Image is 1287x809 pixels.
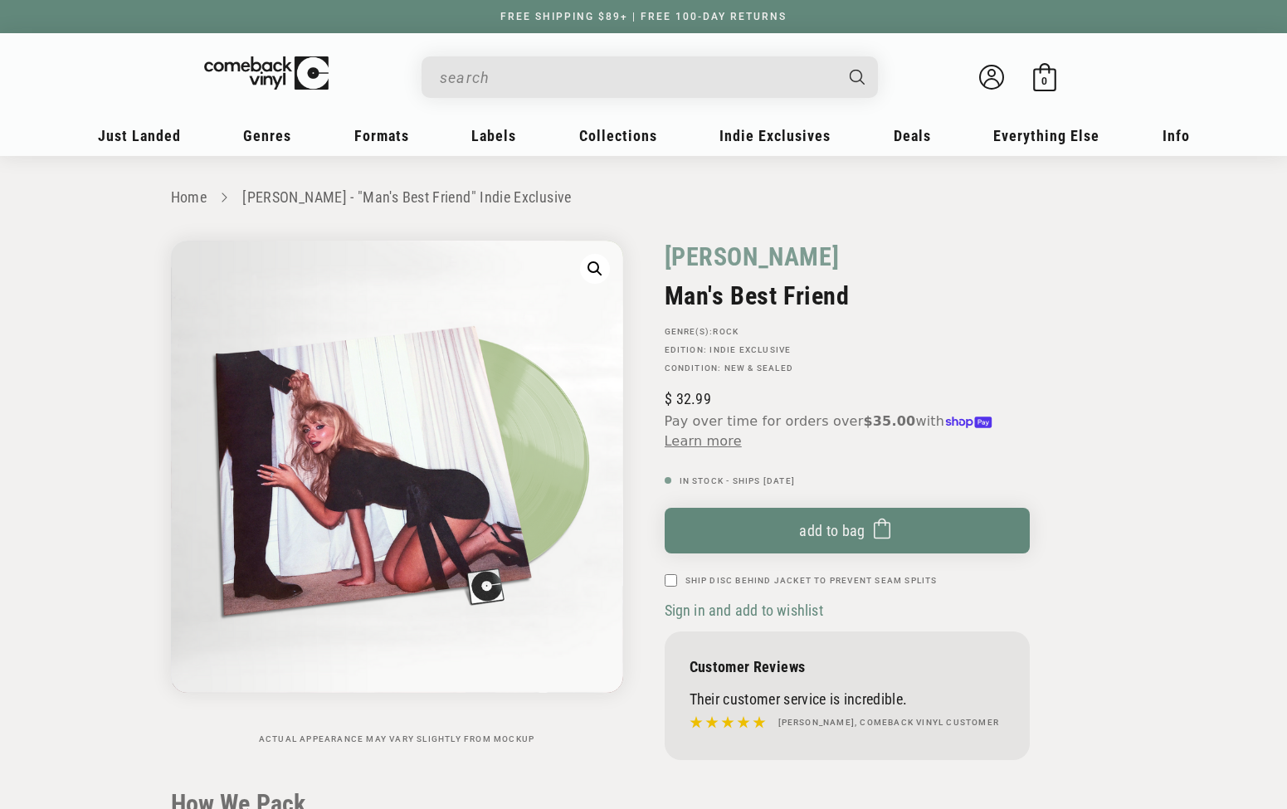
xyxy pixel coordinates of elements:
p: Condition: New & Sealed [665,363,1030,373]
button: Search [835,56,880,98]
a: [PERSON_NAME] [665,241,840,273]
media-gallery: Gallery Viewer [171,241,623,744]
span: Collections [579,127,657,144]
button: Sign in and add to wishlist [665,601,828,620]
button: Add to bag [665,508,1030,553]
span: Everything Else [993,127,1099,144]
a: Indie Exclusive [709,345,791,354]
span: Indie Exclusives [719,127,831,144]
p: Their customer service is incredible. [690,690,1005,708]
span: Just Landed [98,127,181,144]
span: Add to bag [799,522,865,539]
a: Home [171,188,207,206]
h4: [PERSON_NAME], Comeback Vinyl customer [778,716,1000,729]
span: Deals [894,127,931,144]
span: $ [665,390,672,407]
p: In Stock - Ships [DATE] [665,476,1030,486]
span: Info [1163,127,1190,144]
a: Rock [713,327,739,336]
input: search [440,61,833,95]
div: Search [422,56,878,98]
label: Ship Disc Behind Jacket To Prevent Seam Splits [685,574,938,587]
p: GENRE(S): [665,327,1030,337]
span: 32.99 [665,390,711,407]
span: Genres [243,127,291,144]
nav: breadcrumbs [171,186,1117,210]
span: Labels [471,127,516,144]
h2: Man's Best Friend [665,281,1030,310]
img: star5.svg [690,712,766,733]
span: Formats [354,127,409,144]
p: Actual appearance may vary slightly from mockup [171,734,623,744]
a: FREE SHIPPING $89+ | FREE 100-DAY RETURNS [484,11,803,22]
p: Customer Reviews [690,658,1005,675]
a: [PERSON_NAME] - "Man's Best Friend" Indie Exclusive [242,188,571,206]
p: Edition: [665,345,1030,355]
span: 0 [1041,75,1047,87]
span: Sign in and add to wishlist [665,602,823,619]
